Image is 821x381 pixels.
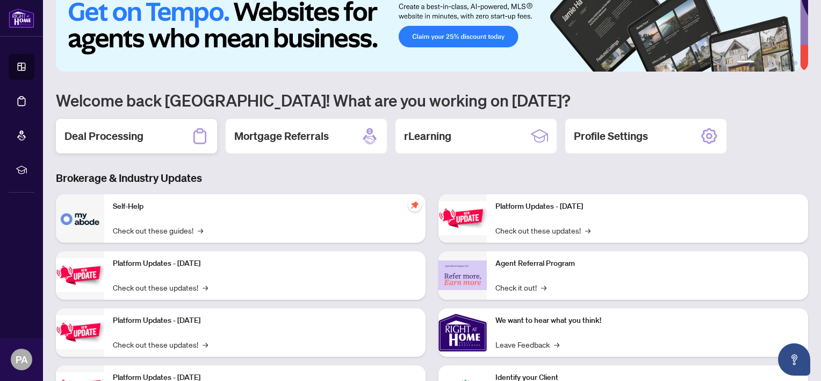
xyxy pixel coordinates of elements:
h1: Welcome back [GEOGRAPHIC_DATA]! What are you working on [DATE]? [56,90,808,110]
span: → [203,281,208,293]
button: 1 [737,61,754,65]
p: Platform Updates - [DATE] [495,201,800,213]
p: Platform Updates - [DATE] [113,258,417,270]
img: logo [9,8,34,28]
p: We want to hear what you think! [495,315,800,327]
p: Self-Help [113,201,417,213]
h2: Mortgage Referrals [234,129,329,144]
a: Check out these updates!→ [495,224,590,236]
span: pushpin [408,199,421,211]
span: PA [16,352,28,367]
img: Platform Updates - June 23, 2025 [438,201,487,235]
span: → [554,338,559,350]
span: → [585,224,590,236]
span: → [203,338,208,350]
a: Check it out!→ [495,281,546,293]
p: Platform Updates - [DATE] [113,315,417,327]
a: Check out these updates!→ [113,281,208,293]
img: Agent Referral Program [438,260,487,290]
h2: rLearning [404,129,451,144]
a: Check out these updates!→ [113,338,208,350]
img: Platform Updates - September 16, 2025 [56,258,104,292]
a: Leave Feedback→ [495,338,559,350]
button: 2 [759,61,763,65]
span: → [198,224,203,236]
img: We want to hear what you think! [438,308,487,357]
span: → [541,281,546,293]
p: Agent Referral Program [495,258,800,270]
img: Self-Help [56,194,104,243]
button: Open asap [778,343,810,376]
h2: Deal Processing [64,129,143,144]
button: 4 [776,61,780,65]
button: 3 [767,61,772,65]
h3: Brokerage & Industry Updates [56,171,808,186]
button: 5 [784,61,789,65]
h2: Profile Settings [574,129,648,144]
button: 6 [793,61,797,65]
a: Check out these guides!→ [113,224,203,236]
img: Platform Updates - July 21, 2025 [56,315,104,349]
